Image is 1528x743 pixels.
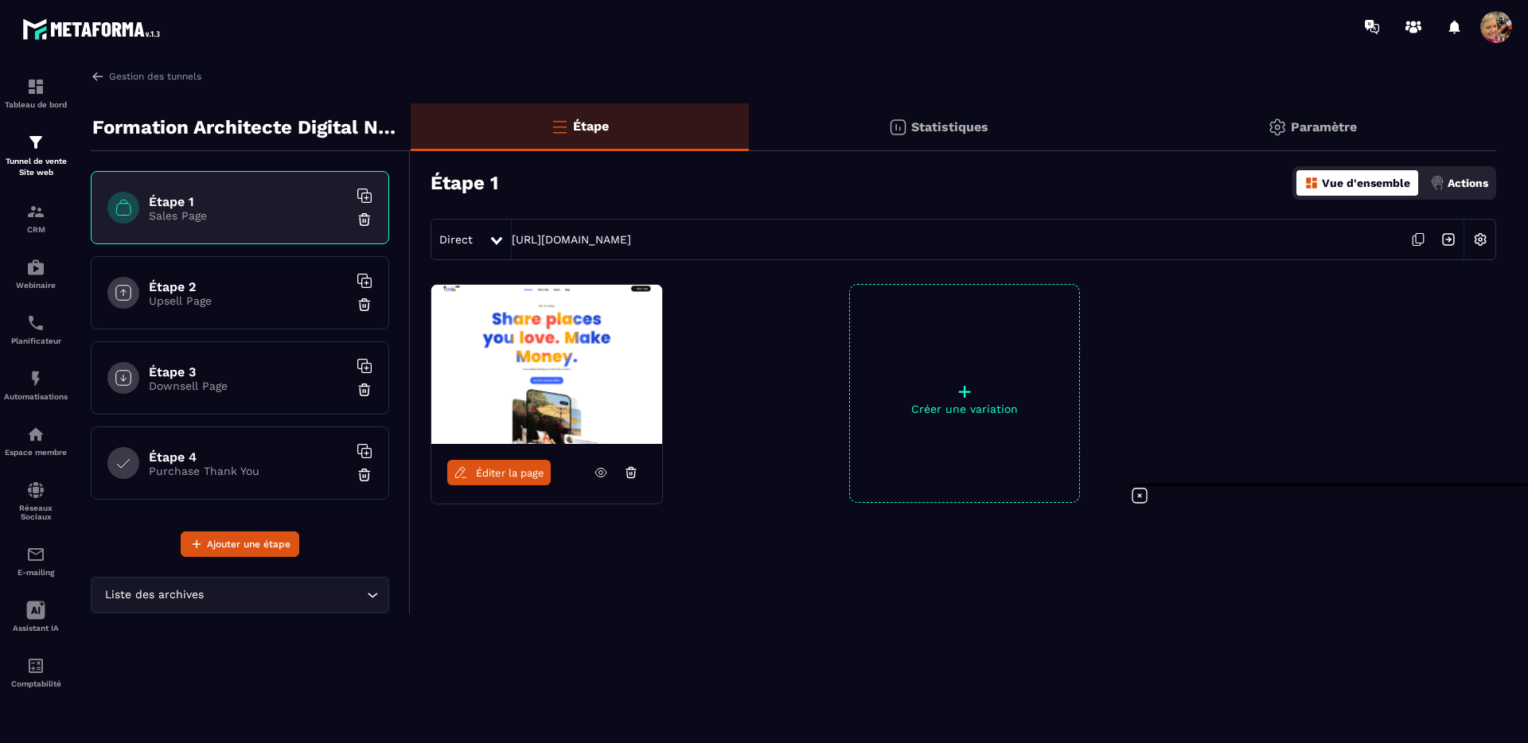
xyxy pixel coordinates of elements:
[26,656,45,675] img: accountant
[357,297,372,313] img: trash
[4,392,68,401] p: Automatisations
[1430,176,1444,190] img: actions.d6e523a2.png
[1465,224,1495,255] img: setting-w.858f3a88.svg
[4,65,68,121] a: formationformationTableau de bord
[181,531,299,557] button: Ajouter une étape
[149,449,348,465] h6: Étape 4
[4,281,68,290] p: Webinaire
[357,467,372,483] img: trash
[26,425,45,444] img: automations
[4,504,68,521] p: Réseaux Sociaux
[1448,177,1488,189] p: Actions
[573,119,609,134] p: Étape
[91,69,201,84] a: Gestion des tunnels
[22,14,166,44] img: logo
[207,536,290,552] span: Ajouter une étape
[4,100,68,109] p: Tableau de bord
[26,313,45,333] img: scheduler
[207,586,363,604] input: Search for option
[4,121,68,190] a: formationformationTunnel de vente Site web
[4,568,68,577] p: E-mailing
[888,118,907,137] img: stats.20deebd0.svg
[4,156,68,178] p: Tunnel de vente Site web
[26,545,45,564] img: email
[4,357,68,413] a: automationsautomationsAutomatisations
[149,465,348,477] p: Purchase Thank You
[4,190,68,246] a: formationformationCRM
[4,448,68,457] p: Espace membre
[850,380,1079,403] p: +
[26,77,45,96] img: formation
[4,533,68,589] a: emailemailE-mailing
[850,403,1079,415] p: Créer une variation
[911,119,988,134] p: Statistiques
[149,294,348,307] p: Upsell Page
[357,382,372,398] img: trash
[1304,176,1319,190] img: dashboard-orange.40269519.svg
[476,467,544,479] span: Éditer la page
[4,679,68,688] p: Comptabilité
[431,172,498,194] h3: Étape 1
[4,624,68,632] p: Assistant IA
[1322,177,1410,189] p: Vue d'ensemble
[357,212,372,228] img: trash
[26,369,45,388] img: automations
[149,194,348,209] h6: Étape 1
[1433,224,1464,255] img: arrow-next.bcc2205e.svg
[26,480,45,500] img: social-network
[4,413,68,469] a: automationsautomationsEspace membre
[431,285,662,444] img: image
[26,133,45,152] img: formation
[91,69,105,84] img: arrow
[1268,118,1287,137] img: setting-gr.5f69749f.svg
[439,233,473,246] span: Direct
[4,644,68,700] a: accountantaccountantComptabilité
[149,379,348,392] p: Downsell Page
[550,117,569,136] img: bars-o.4a397970.svg
[447,460,551,485] a: Éditer la page
[4,469,68,533] a: social-networksocial-networkRéseaux Sociaux
[26,258,45,277] img: automations
[4,225,68,234] p: CRM
[4,336,68,345] p: Planificateur
[26,202,45,221] img: formation
[1291,119,1357,134] p: Paramètre
[512,233,631,246] a: [URL][DOMAIN_NAME]
[149,364,348,379] h6: Étape 3
[149,279,348,294] h6: Étape 2
[4,589,68,644] a: Assistant IA
[101,586,207,604] span: Liste des archives
[91,577,389,613] div: Search for option
[4,246,68,301] a: automationsautomationsWebinaire
[4,301,68,357] a: schedulerschedulerPlanificateur
[149,209,348,222] p: Sales Page
[92,111,399,143] p: Formation Architecte Digital No-Code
